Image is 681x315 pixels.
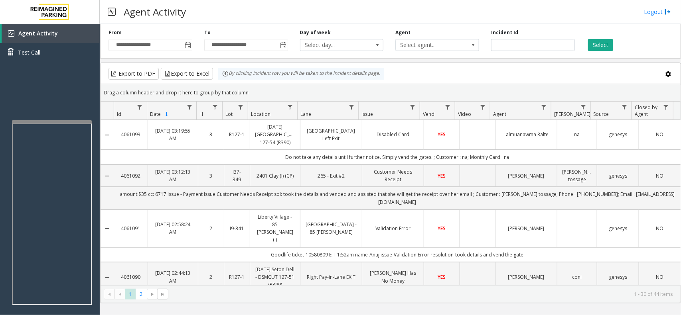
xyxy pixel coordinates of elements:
button: Export to Excel [161,68,213,80]
label: Agent [395,29,411,36]
span: YES [438,131,446,138]
a: genesys [602,131,634,138]
label: To [204,29,211,36]
a: 2 [203,273,219,281]
label: From [109,29,122,36]
span: Go to the last page [158,289,168,300]
label: Day of week [300,29,331,36]
a: na [562,131,592,138]
td: amount:$35 cc: 6717 Issue - Payment Issue Customer Needs Receipt sol: took the details and vended... [114,187,681,209]
a: Collapse Details [101,225,114,232]
kendo-pager-info: 1 - 30 of 44 items [173,291,673,297]
a: [DATE] 03:19:55 AM [153,127,193,142]
a: 4061093 [119,131,143,138]
a: YES [429,225,454,232]
button: Export to PDF [109,68,159,80]
a: Agent Activity [2,24,100,43]
a: I37-349 [229,168,245,183]
span: Agent [493,111,506,117]
span: YES [438,172,446,179]
span: NO [656,225,663,232]
a: Logout [644,8,671,16]
span: Vend [423,111,434,117]
a: Date Filter Menu [184,102,195,112]
a: [DATE] Seton Dell - DSMCUT 127-51 (R390) [255,266,295,289]
a: [DATE] 02:44:13 AM [153,269,193,284]
span: Page 1 [125,289,136,299]
img: logout [665,8,671,16]
a: Lane Filter Menu [346,102,357,112]
a: Closed by Agent Filter Menu [661,102,671,112]
a: [GEOGRAPHIC_DATA] Left Exit [305,127,357,142]
img: infoIcon.svg [222,70,229,77]
a: Right Pay-in-Lane EXIT [305,273,357,281]
span: Toggle popup [183,39,192,51]
a: YES [429,172,454,180]
a: YES [429,273,454,281]
a: Id Filter Menu [134,102,145,112]
a: [GEOGRAPHIC_DATA] - 85 [PERSON_NAME] [305,221,357,236]
div: Drag a column header and drop it here to group by that column [101,86,681,100]
span: Go to the next page [149,291,156,297]
span: [PERSON_NAME] [554,111,590,117]
a: 3 [203,131,219,138]
a: Location Filter Menu [285,102,296,112]
span: Test Call [18,48,40,57]
a: 2 [203,225,219,232]
a: NO [644,225,676,232]
a: 4061091 [119,225,143,232]
span: Lane [300,111,311,117]
a: genesys [602,172,634,180]
a: 3 [203,172,219,180]
span: Closed by Agent [635,104,657,117]
span: NO [656,131,663,138]
a: Issue Filter Menu [407,102,418,112]
a: R127-1 [229,131,245,138]
a: Customer Needs Receipt [367,168,419,183]
a: [PERSON_NAME] Has No Money [367,269,419,284]
a: coni [562,273,592,281]
a: YES [429,131,454,138]
a: [PERSON_NAME] [500,225,552,232]
span: Toggle popup [279,39,288,51]
img: 'icon' [8,30,14,37]
a: Parker Filter Menu [578,102,589,112]
a: Video Filter Menu [478,102,488,112]
a: genesys [602,273,634,281]
a: 2401 Clay (I) (CP) [255,172,295,180]
a: Collapse Details [101,173,114,179]
span: Go to the last page [160,291,166,297]
span: Page 2 [136,289,146,299]
span: Id [117,111,121,117]
div: Data table [101,102,681,285]
span: YES [438,225,446,232]
a: [PERSON_NAME] [500,273,552,281]
a: 265 - Exit #2 [305,172,357,180]
img: pageIcon [108,2,116,22]
span: Video [458,111,471,117]
a: NO [644,131,676,138]
td: Do not take any details until further notice. Simply vend the gates. ; Customer : na; Monthly Car... [114,150,681,164]
span: Agent Activity [18,29,58,37]
a: genesys [602,225,634,232]
span: Source [594,111,609,117]
span: Select day... [300,39,367,51]
a: 4061092 [119,172,143,180]
a: Lot Filter Menu [235,102,246,112]
a: [PERSON_NAME] [500,172,552,180]
button: Select [588,39,613,51]
h3: Agent Activity [120,2,190,22]
span: NO [656,274,663,280]
a: Agent Filter Menu [539,102,549,112]
span: Issue [362,111,373,117]
a: I9-341 [229,225,245,232]
a: [DATE] 03:12:13 AM [153,168,193,183]
a: Vend Filter Menu [442,102,453,112]
span: H [200,111,203,117]
a: Source Filter Menu [619,102,630,112]
a: Lalmuanawma Ralte [500,131,552,138]
span: Location [251,111,270,117]
span: NO [656,172,663,179]
a: Liberty Village - 85 [PERSON_NAME] (I) [255,213,295,244]
label: Incident Id [491,29,518,36]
